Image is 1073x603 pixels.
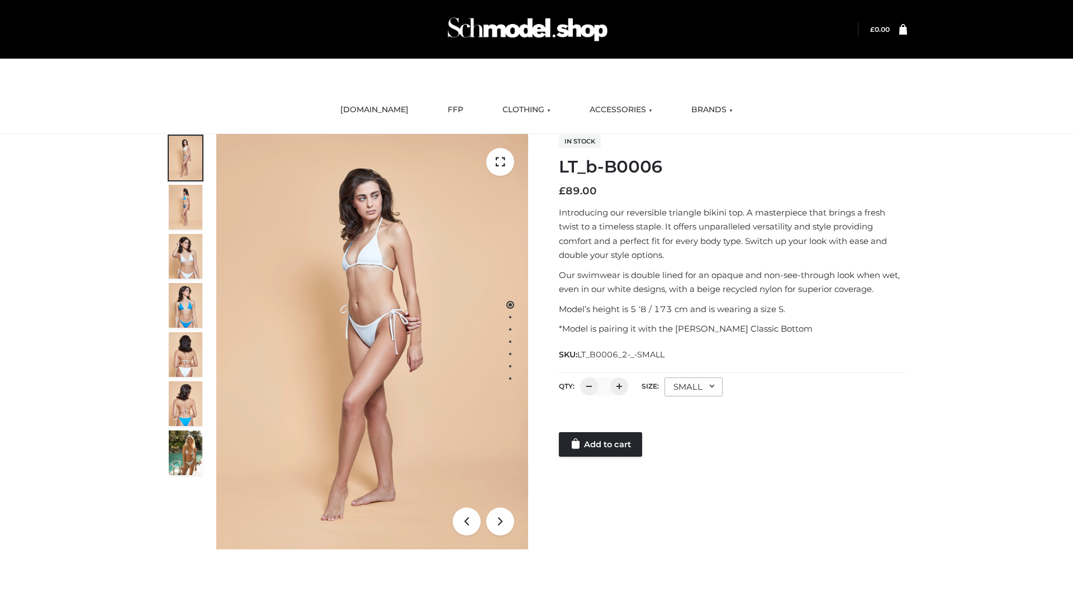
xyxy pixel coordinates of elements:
[169,381,202,426] img: ArielClassicBikiniTop_CloudNine_AzureSky_OW114ECO_8-scaled.jpg
[216,134,528,549] img: ArielClassicBikiniTop_CloudNine_AzureSky_OW114ECO_1
[169,283,202,328] img: ArielClassicBikiniTop_CloudNine_AzureSky_OW114ECO_4-scaled.jpg
[169,430,202,475] img: Arieltop_CloudNine_AzureSky2.jpg
[559,382,575,390] label: QTY:
[577,350,664,360] span: LT_B0006_2-_-SMALL
[169,136,202,180] img: ArielClassicBikiniTop_CloudNine_AzureSky_OW114ECO_1-scaled.jpg
[559,432,642,457] a: Add to cart
[169,185,202,229] img: ArielClassicBikiniTop_CloudNine_AzureSky_OW114ECO_2-scaled.jpg
[559,185,597,197] bdi: 89.00
[559,135,601,148] span: In stock
[332,98,417,122] a: [DOMAIN_NAME]
[439,98,472,122] a: FFP
[683,98,741,122] a: BRANDS
[559,185,566,197] span: £
[642,382,659,390] label: Size:
[559,322,907,336] p: *Model is pairing it with the [PERSON_NAME] Classic Bottom
[870,25,890,33] a: £0.00
[559,205,907,262] p: Introducing our reversible triangle bikini top. A masterpiece that brings a fresh twist to a time...
[559,348,666,361] span: SKU:
[559,302,907,317] p: Model’s height is 5 ‘8 / 173 cm and is wearing a size S.
[169,332,202,377] img: ArielClassicBikiniTop_CloudNine_AzureSky_OW114ECO_7-scaled.jpg
[581,98,661,122] a: ACCESSORIES
[169,234,202,279] img: ArielClassicBikiniTop_CloudNine_AzureSky_OW114ECO_3-scaled.jpg
[494,98,559,122] a: CLOTHING
[444,7,611,51] img: Schmodel Admin 964
[559,157,907,177] h1: LT_b-B0006
[870,25,890,33] bdi: 0.00
[559,268,907,296] p: Our swimwear is double lined for an opaque and non-see-through look when wet, even in our white d...
[870,25,875,33] span: £
[664,377,723,396] div: SMALL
